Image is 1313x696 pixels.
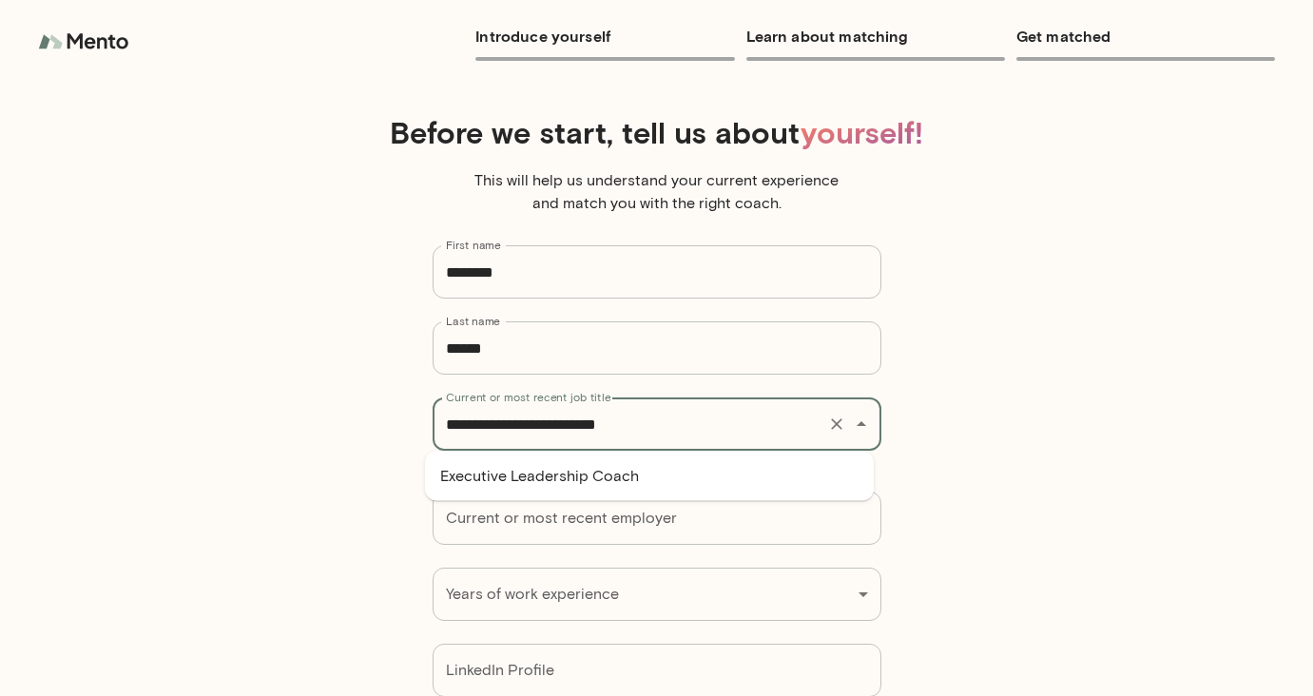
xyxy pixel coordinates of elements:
img: logo [38,23,133,61]
h6: Introduce yourself [475,23,734,49]
h6: Learn about matching [746,23,1005,49]
p: This will help us understand your current experience and match you with the right coach. [467,169,847,215]
label: Current or most recent job title [446,389,610,405]
label: Last name [446,313,500,329]
h6: Get matched [1016,23,1275,49]
h4: Before we start, tell us about [102,114,1212,150]
label: First name [446,237,501,253]
li: Executive Leadership Coach [425,459,874,493]
span: yourself! [801,113,923,150]
button: Close [848,411,875,437]
button: Clear [823,411,850,437]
